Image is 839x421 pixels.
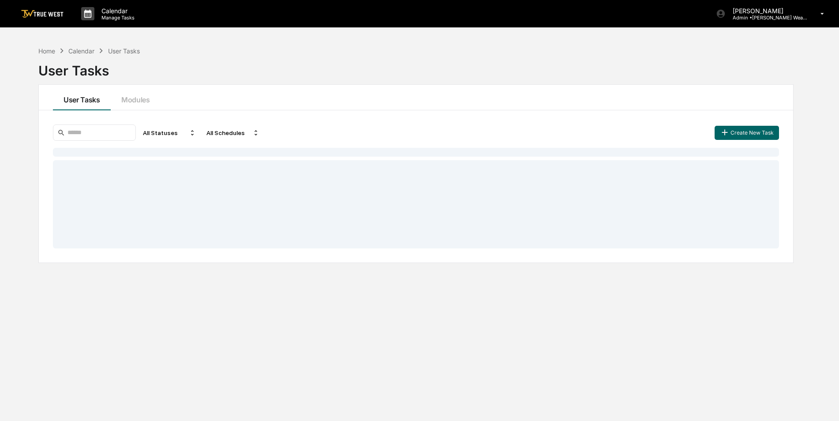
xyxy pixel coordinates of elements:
p: Calendar [94,7,139,15]
div: User Tasks [108,47,140,55]
p: Manage Tasks [94,15,139,21]
div: All Schedules [203,126,263,140]
div: Home [38,47,55,55]
p: [PERSON_NAME] [726,7,808,15]
button: User Tasks [53,85,111,110]
div: User Tasks [38,56,794,79]
img: logo [21,10,64,18]
div: All Statuses [139,126,199,140]
div: Calendar [68,47,94,55]
p: Admin • [PERSON_NAME] Wealth [726,15,808,21]
button: Modules [111,85,161,110]
button: Create New Task [715,126,779,140]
